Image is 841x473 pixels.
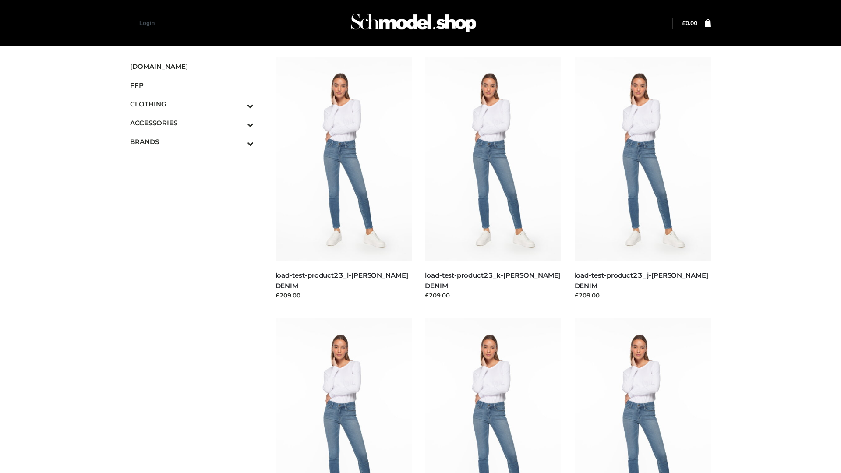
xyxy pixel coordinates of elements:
img: Schmodel Admin 964 [348,6,479,40]
a: [DOMAIN_NAME] [130,57,254,76]
a: load-test-product23_j-[PERSON_NAME] DENIM [575,271,708,289]
a: £0.00 [682,20,697,26]
button: Toggle Submenu [223,113,254,132]
span: ACCESSORIES [130,118,254,128]
span: FFP [130,80,254,90]
button: Toggle Submenu [223,95,254,113]
div: £209.00 [425,291,562,300]
span: [DOMAIN_NAME] [130,61,254,71]
span: £ [682,20,686,26]
div: £209.00 [276,291,412,300]
a: Login [139,20,155,26]
div: £209.00 [575,291,711,300]
a: load-test-product23_l-[PERSON_NAME] DENIM [276,271,408,289]
a: BRANDSToggle Submenu [130,132,254,151]
button: Toggle Submenu [223,132,254,151]
bdi: 0.00 [682,20,697,26]
a: load-test-product23_k-[PERSON_NAME] DENIM [425,271,560,289]
span: CLOTHING [130,99,254,109]
a: ACCESSORIESToggle Submenu [130,113,254,132]
a: FFP [130,76,254,95]
a: CLOTHINGToggle Submenu [130,95,254,113]
span: BRANDS [130,137,254,147]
